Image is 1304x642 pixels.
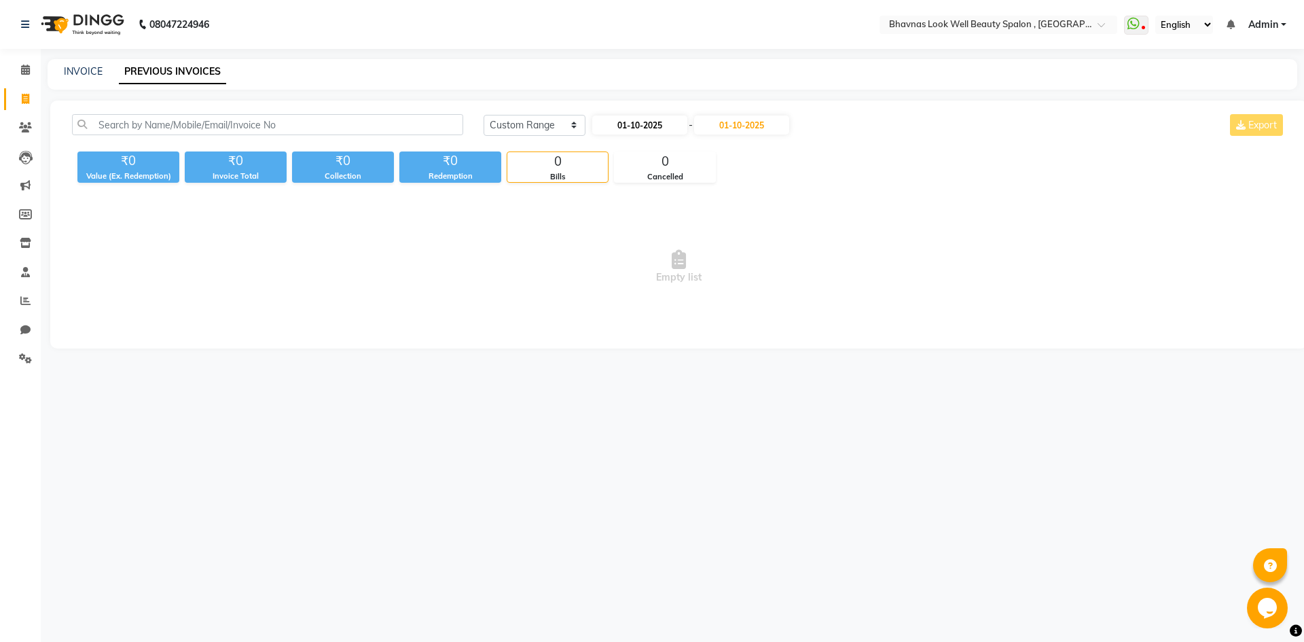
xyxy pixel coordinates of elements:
[507,152,608,171] div: 0
[119,60,226,84] a: PREVIOUS INVOICES
[72,199,1286,335] span: Empty list
[592,115,687,135] input: Start Date
[185,151,287,171] div: ₹0
[185,171,287,182] div: Invoice Total
[1247,588,1290,628] iframe: chat widget
[507,171,608,183] div: Bills
[694,115,789,135] input: End Date
[72,114,463,135] input: Search by Name/Mobile/Email/Invoice No
[292,171,394,182] div: Collection
[615,152,715,171] div: 0
[399,151,501,171] div: ₹0
[292,151,394,171] div: ₹0
[1248,18,1278,32] span: Admin
[35,5,128,43] img: logo
[399,171,501,182] div: Redemption
[64,65,103,77] a: INVOICE
[77,171,179,182] div: Value (Ex. Redemption)
[689,118,693,132] span: -
[77,151,179,171] div: ₹0
[149,5,209,43] b: 08047224946
[615,171,715,183] div: Cancelled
